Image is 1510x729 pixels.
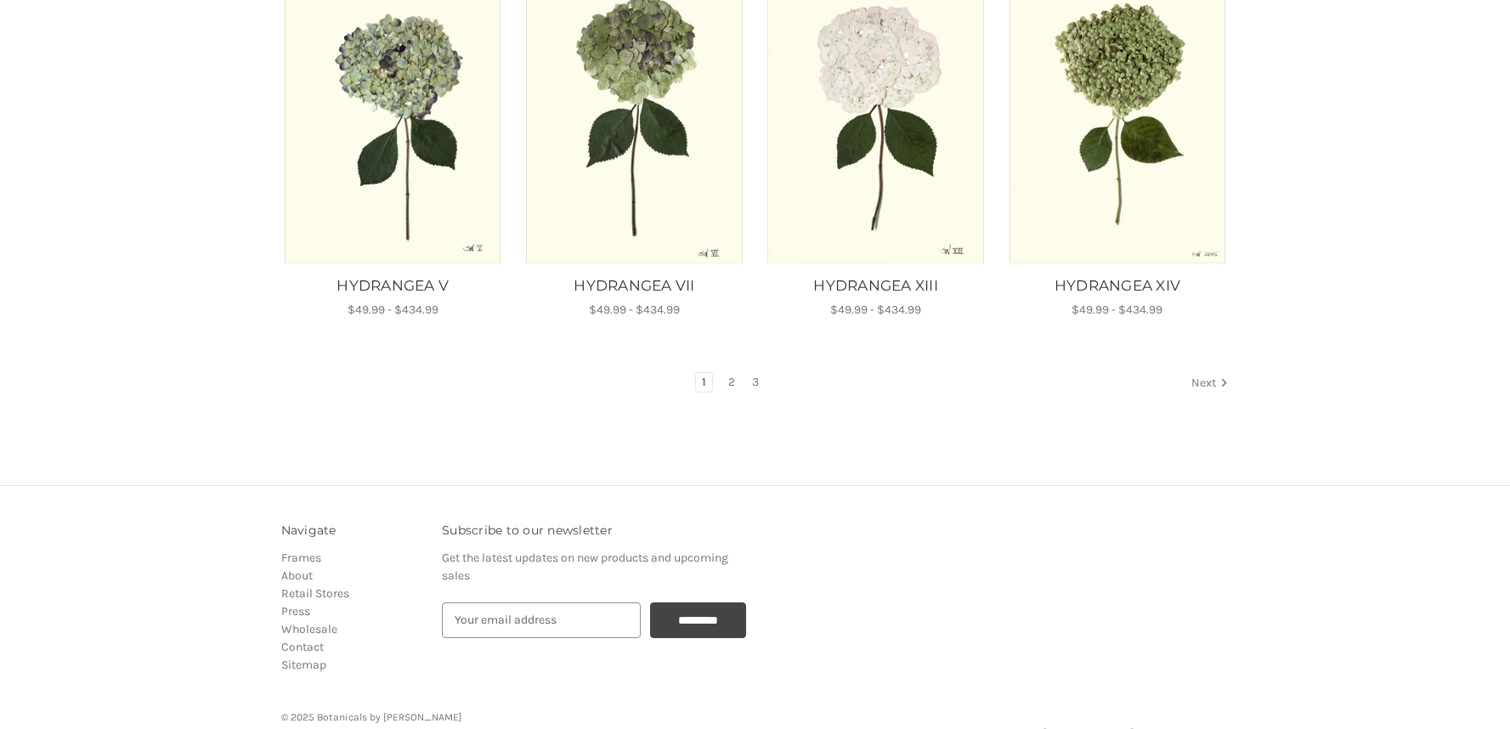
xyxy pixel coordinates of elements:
[281,658,326,672] a: Sitemap
[442,522,746,540] h3: Subscribe to our newsletter
[281,372,1230,396] nav: pagination
[281,568,313,583] a: About
[764,275,987,297] a: HYDRANGEA XIII, Price range from $49.99 to $434.99
[281,275,505,297] a: HYDRANGEA V, Price range from $49.99 to $434.99
[523,275,746,297] a: HYDRANGEA VII, Price range from $49.99 to $434.99
[1185,373,1229,395] a: Next
[281,522,425,540] h3: Navigate
[281,586,349,601] a: Retail Stores
[589,302,680,317] span: $49.99 - $434.99
[281,622,337,636] a: Wholesale
[746,373,765,392] a: Page 3 of 3
[442,549,746,585] p: Get the latest updates on new products and upcoming sales
[281,709,1230,725] p: © 2025 Botanicals by [PERSON_NAME]
[1072,302,1162,317] span: $49.99 - $434.99
[281,640,324,654] a: Contact
[348,302,438,317] span: $49.99 - $434.99
[442,602,641,638] input: Your email address
[830,302,921,317] span: $49.99 - $434.99
[281,551,321,565] a: Frames
[696,373,712,392] a: Page 1 of 3
[1005,275,1229,297] a: HYDRANGEA XIV, Price range from $49.99 to $434.99
[281,604,310,619] a: Press
[722,373,741,392] a: Page 2 of 3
